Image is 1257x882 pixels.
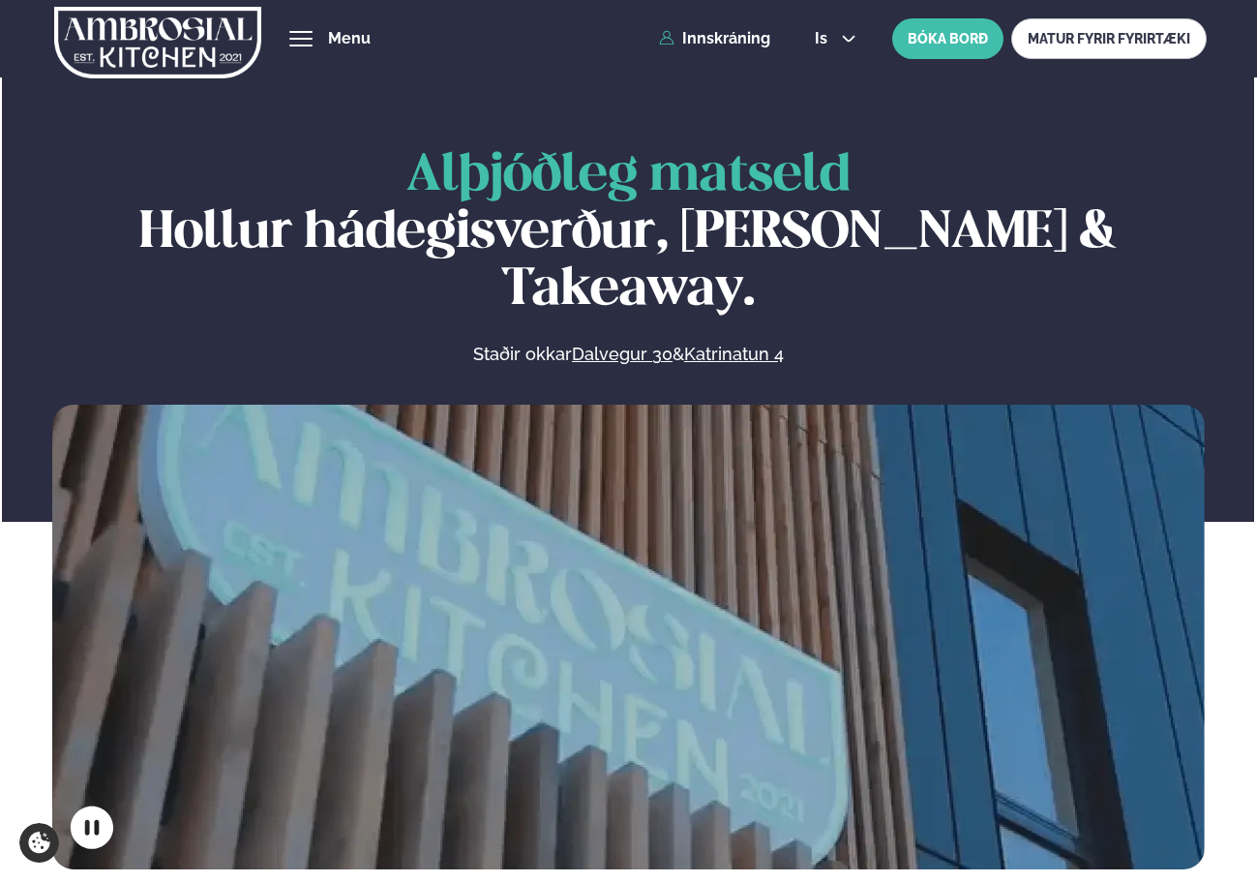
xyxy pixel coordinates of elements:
[289,27,313,50] button: hamburger
[684,343,784,366] a: Katrinatun 4
[892,18,1003,59] button: BÓKA BORÐ
[262,343,994,366] p: Staðir okkar &
[815,31,833,46] span: is
[54,3,262,82] img: logo
[1011,18,1207,59] a: MATUR FYRIR FYRIRTÆKI
[406,152,851,201] span: Alþjóðleg matseld
[52,148,1205,320] h1: Hollur hádegisverður, [PERSON_NAME] & Takeaway.
[659,30,770,47] a: Innskráning
[572,343,673,366] a: Dalvegur 30
[799,31,872,46] button: is
[19,823,59,863] a: Cookie settings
